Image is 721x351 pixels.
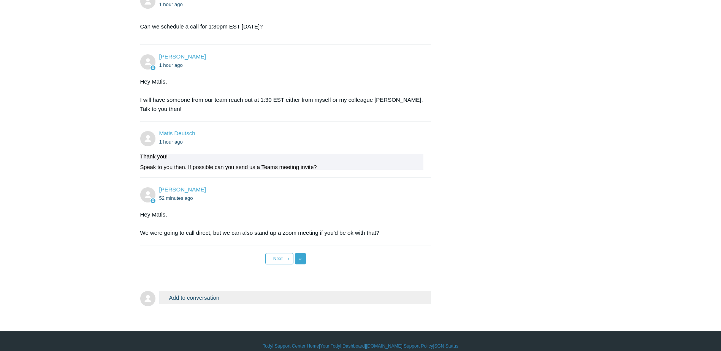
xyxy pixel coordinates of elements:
[299,256,302,261] span: »
[159,62,183,68] time: 08/22/2025, 11:37
[288,256,289,261] span: ›
[140,77,424,114] div: Hey Matis, I will have someone from our team reach out at 1:30 EST either from myself or my colle...
[140,343,581,349] div: | | | |
[273,256,283,261] span: Next
[434,343,458,349] a: SGN Status
[140,164,424,170] div: Speak to you then. If possible can you send us a Teams meeting invite?
[263,343,319,349] a: Todyl Support Center Home
[366,343,402,349] a: [DOMAIN_NAME]
[159,53,206,60] span: Cody Woods
[159,139,183,145] time: 08/22/2025, 11:39
[265,253,293,264] a: Next
[159,130,195,136] a: Matis Deutsch
[159,186,206,193] a: [PERSON_NAME]
[140,210,424,237] div: Hey Matis, We were going to call direct, but we can also stand up a zoom meeting if you'd be ok w...
[404,343,433,349] a: Support Policy
[159,2,183,7] time: 08/22/2025, 11:25
[140,22,424,31] p: Can we schedule a call for 1:30pm EST [DATE]?
[159,53,206,60] a: [PERSON_NAME]
[159,195,193,201] time: 08/22/2025, 11:50
[140,154,424,159] div: Thank you!
[320,343,364,349] a: Your Todyl Dashboard
[159,186,206,193] span: Cody Woods
[159,291,431,304] button: Add to conversation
